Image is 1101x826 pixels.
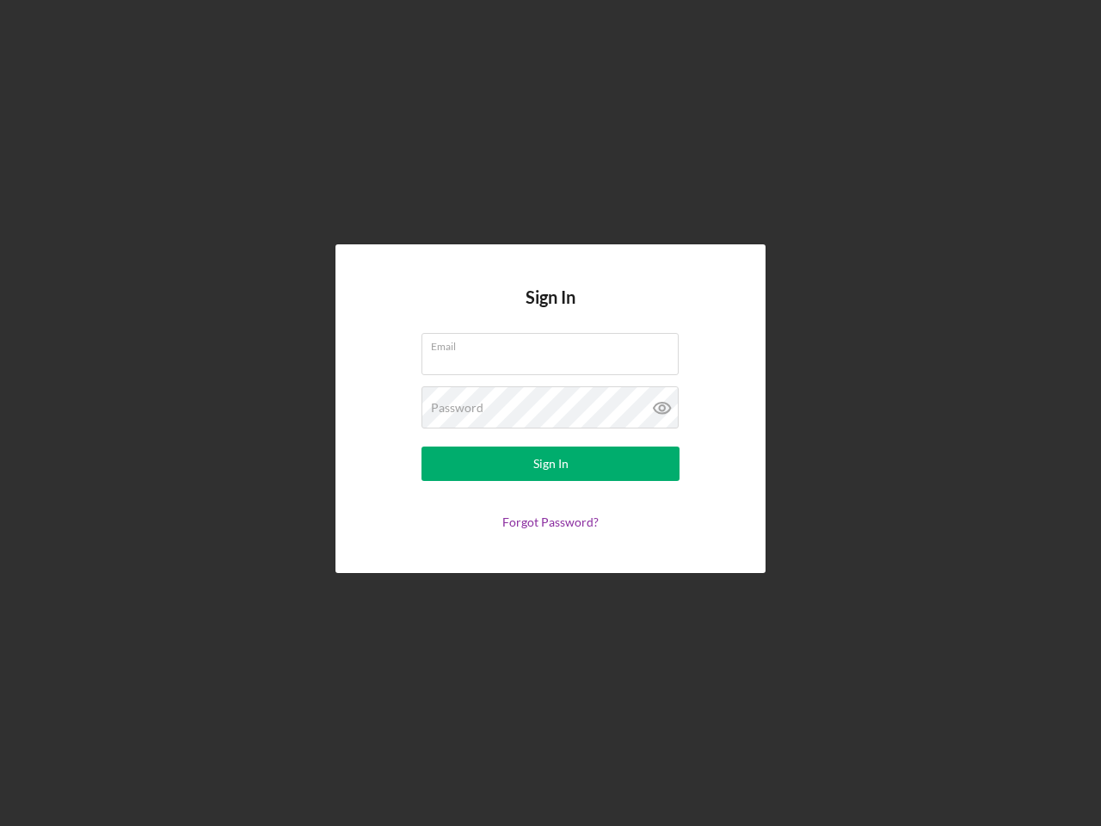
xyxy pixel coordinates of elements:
[526,287,575,333] h4: Sign In
[502,515,599,529] a: Forgot Password?
[431,334,679,353] label: Email
[533,447,569,481] div: Sign In
[431,401,483,415] label: Password
[421,447,680,481] button: Sign In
